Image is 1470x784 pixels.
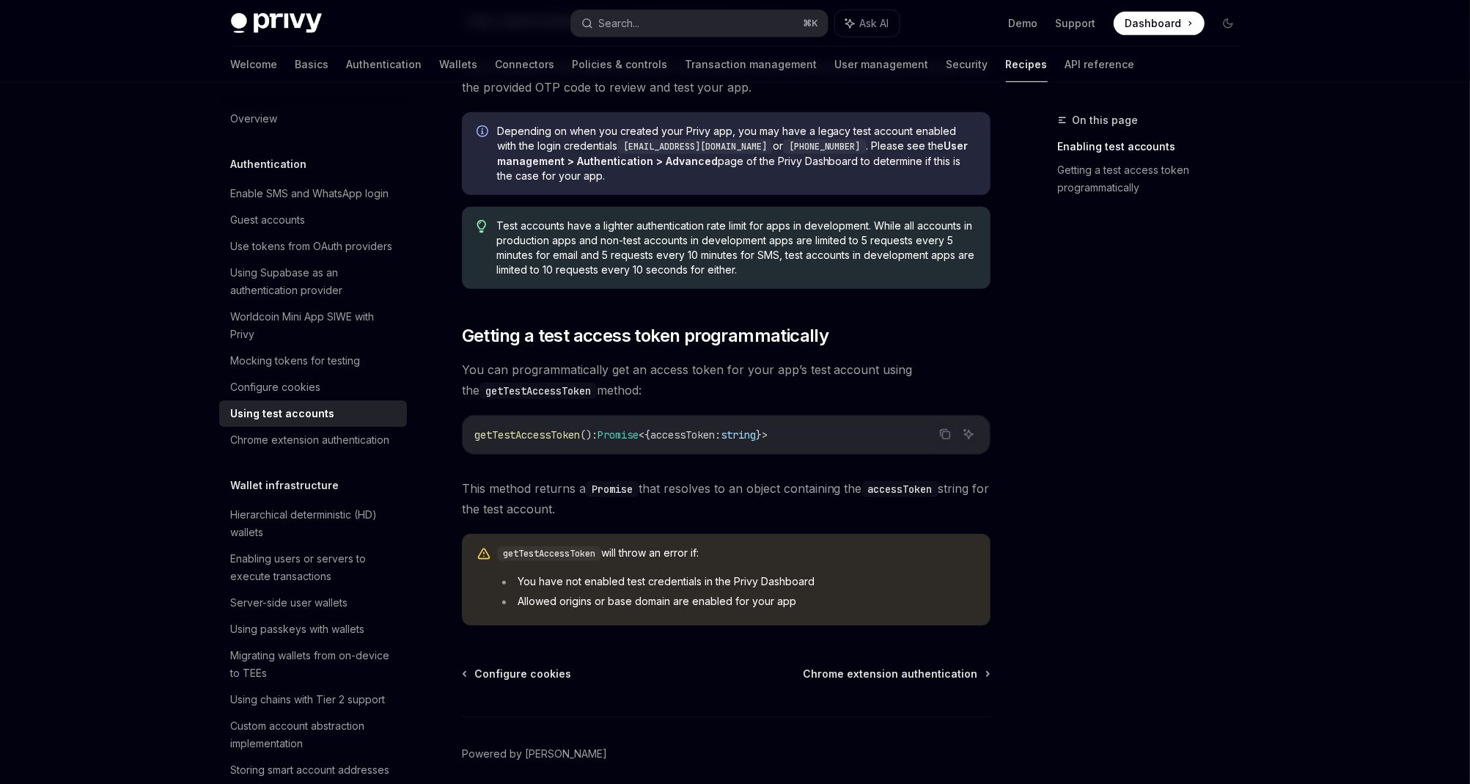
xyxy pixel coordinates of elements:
a: Using test accounts [219,400,407,427]
span: Configure cookies [474,667,571,681]
svg: Info [477,125,491,140]
div: Chrome extension authentication [231,431,390,449]
div: Storing smart account addresses [231,761,390,779]
a: Support [1056,16,1096,31]
li: You have not enabled test credentials in the Privy Dashboard [497,574,976,589]
span: string [721,428,756,442]
a: Dashboard [1114,12,1205,35]
a: Policies & controls [573,47,668,82]
h5: Wallet infrastructure [231,477,339,494]
a: Recipes [1006,47,1048,82]
span: Depending on when you created your Privy app, you may have a legacy test account enabled with the... [497,124,976,183]
span: accessToken [650,428,715,442]
button: Ask AI [835,10,900,37]
a: Configure cookies [463,667,571,681]
code: [EMAIL_ADDRESS][DOMAIN_NAME] [617,139,773,154]
a: Authentication [347,47,422,82]
a: User management [835,47,929,82]
h5: Authentication [231,155,307,173]
div: Enable SMS and WhatsApp login [231,185,389,202]
code: Promise [586,481,639,497]
img: dark logo [231,13,322,34]
a: Using chains with Tier 2 support [219,686,407,713]
span: < [639,428,644,442]
a: Powered by [PERSON_NAME] [462,747,607,761]
a: Overview [219,106,407,132]
span: > [762,428,768,442]
div: Using test accounts [231,405,335,422]
span: Promise [598,428,639,442]
div: Guest accounts [231,211,306,229]
div: Configure cookies [231,378,321,396]
svg: Warning [477,547,491,562]
a: Enable SMS and WhatsApp login [219,180,407,207]
a: Chrome extension authentication [219,427,407,453]
span: Dashboard [1125,16,1182,31]
code: getTestAccessToken [479,383,597,399]
div: Mocking tokens for testing [231,352,361,370]
a: Connectors [496,47,555,82]
a: Migrating wallets from on-device to TEEs [219,642,407,686]
a: Custom account abstraction implementation [219,713,407,757]
button: Copy the contents from the code block [936,425,955,444]
a: Chrome extension authentication [804,667,989,681]
div: Server-side user wallets [231,594,348,612]
a: Using passkeys with wallets [219,616,407,642]
span: (): [580,428,598,442]
button: Ask AI [959,425,978,444]
span: ⌘ K [804,18,819,29]
a: Transaction management [686,47,817,82]
a: Welcome [231,47,278,82]
a: Mocking tokens for testing [219,348,407,374]
span: Ask AI [860,16,889,31]
div: Use tokens from OAuth providers [231,238,393,255]
a: Enabling users or servers to execute transactions [219,546,407,590]
code: getTestAccessToken [497,546,601,561]
a: Server-side user wallets [219,590,407,616]
a: Using Supabase as an authentication provider [219,260,407,304]
div: Enabling users or servers to execute transactions [231,550,398,585]
div: Migrating wallets from on-device to TEEs [231,647,398,682]
code: [PHONE_NUMBER] [783,139,867,154]
div: Hierarchical deterministic (HD) wallets [231,506,398,541]
a: Storing smart account addresses [219,757,407,783]
span: will throw an error if: [497,546,976,561]
a: Security [947,47,988,82]
a: Demo [1009,16,1038,31]
span: Chrome extension authentication [804,667,978,681]
span: Test accounts have a lighter authentication rate limit for apps in development. While all account... [496,219,975,277]
svg: Tip [477,220,487,233]
a: Guest accounts [219,207,407,233]
span: getTestAccessToken [474,428,580,442]
a: Enabling test accounts [1058,135,1252,158]
a: Worldcoin Mini App SIWE with Privy [219,304,407,348]
button: Toggle dark mode [1216,12,1240,35]
a: Wallets [440,47,478,82]
span: { [644,428,650,442]
div: Worldcoin Mini App SIWE with Privy [231,308,398,343]
div: Overview [231,110,278,128]
a: Configure cookies [219,374,407,400]
a: API reference [1065,47,1135,82]
a: Basics [295,47,329,82]
button: Search...⌘K [571,10,828,37]
a: Hierarchical deterministic (HD) wallets [219,502,407,546]
div: Using passkeys with wallets [231,620,365,638]
div: Using chains with Tier 2 support [231,691,386,708]
span: This method returns a that resolves to an object containing the string for the test account. [462,478,991,519]
span: } [756,428,762,442]
div: Search... [599,15,640,32]
li: Allowed origins or base domain are enabled for your app [497,594,976,609]
a: Getting a test access token programmatically [1058,158,1252,199]
span: On this page [1073,111,1139,129]
div: Using Supabase as an authentication provider [231,264,398,299]
span: : [715,428,721,442]
a: Use tokens from OAuth providers [219,233,407,260]
div: Custom account abstraction implementation [231,717,398,752]
span: You can programmatically get an access token for your app’s test account using the method: [462,359,991,400]
code: accessToken [862,481,938,497]
span: Getting a test access token programmatically [462,324,829,348]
